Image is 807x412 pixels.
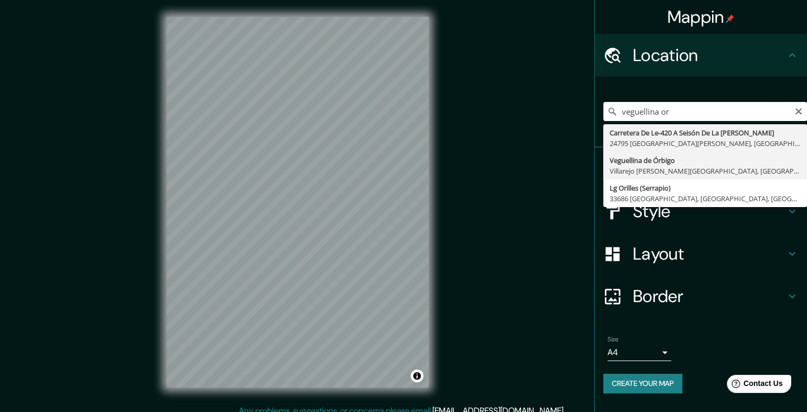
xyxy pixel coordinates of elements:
[610,155,801,166] div: Veguellina de Órbigo
[610,166,801,176] div: Villarejo [PERSON_NAME][GEOGRAPHIC_DATA], [GEOGRAPHIC_DATA]
[726,14,734,23] img: pin-icon.png
[633,201,786,222] h4: Style
[610,127,801,138] div: Carretera De Le-420 A Seisón De La [PERSON_NAME]
[610,193,801,204] div: 33686 [GEOGRAPHIC_DATA], [GEOGRAPHIC_DATA], [GEOGRAPHIC_DATA]
[595,148,807,190] div: Pins
[603,374,682,393] button: Create your map
[603,102,807,121] input: Pick your city or area
[633,243,786,264] h4: Layout
[633,45,786,66] h4: Location
[595,233,807,275] div: Layout
[167,17,429,388] canvas: Map
[610,183,801,193] div: Lg Orilles (Serrapio)
[610,138,801,149] div: 24795 [GEOGRAPHIC_DATA][PERSON_NAME], [GEOGRAPHIC_DATA], [GEOGRAPHIC_DATA]
[713,371,795,400] iframe: Help widget launcher
[595,34,807,76] div: Location
[595,275,807,317] div: Border
[608,335,619,344] label: Size
[667,6,735,28] h4: Mappin
[794,106,803,116] button: Clear
[633,286,786,307] h4: Border
[411,370,423,382] button: Toggle attribution
[595,190,807,233] div: Style
[608,344,671,361] div: A4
